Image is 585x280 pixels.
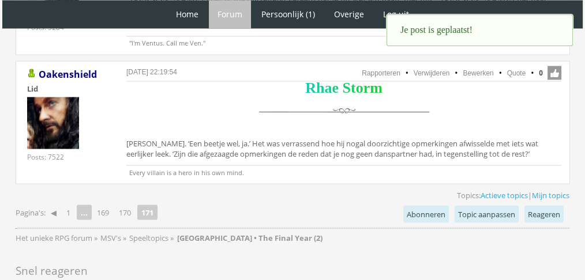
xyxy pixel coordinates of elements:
span: m [370,80,382,96]
a: 1 [62,204,75,220]
span: 0 [539,68,543,78]
span: » [123,232,126,243]
a: Speeltopics [129,232,170,243]
a: MSV's [100,232,123,243]
span: h [316,80,324,96]
a: Topic aanpassen [455,205,519,222]
span: » [94,232,97,243]
span: ... [77,205,92,220]
strong: 171 [137,205,157,220]
a: 170 [114,204,136,220]
img: scheidingslijn.png [254,99,433,124]
span: o [356,80,363,96]
a: Bewerken [463,69,493,77]
p: "I'm Ventus. Call me Ven." [126,36,561,47]
div: Posts: 7522 [27,152,64,161]
p: Every villain is a hero in his own mind. [126,165,561,176]
a: 169 [92,204,114,220]
span: S [343,80,351,96]
a: Oakenshield [39,68,97,81]
strong: [GEOGRAPHIC_DATA] • The Final Year (2) [177,232,322,243]
a: Reageren [524,205,564,222]
img: Gebruiker is online [27,69,36,78]
div: Lid [27,84,108,94]
span: Pagina's: [16,207,46,218]
a: Quote [507,69,526,77]
span: t [351,80,356,96]
span: » [170,232,174,243]
a: Rapporteren [362,69,400,77]
span: r [363,80,370,96]
a: Actieve topics [481,190,528,200]
img: Oakenshield [27,97,79,149]
span: e [332,80,339,96]
span: Topics: | [457,190,569,200]
span: R [305,80,316,96]
a: Verwijderen [414,69,450,77]
a: Het unieke RPG forum [16,232,94,243]
a: [DATE] 22:19:54 [126,68,177,76]
span: a [324,80,332,96]
a: Mijn topics [532,190,569,200]
a: Abonneren [403,205,449,222]
span: MSV's [100,232,121,243]
h2: Snel reageren [16,261,569,280]
div: Je post is geplaatst! [387,14,573,46]
span: Speeltopics [129,232,168,243]
div: [PERSON_NAME]. ‘Een beetje wel, ja.’ Het was verrassend hoe hij nogal doorzichtige opmerkingen af... [126,83,561,161]
span: Het unieke RPG forum [16,232,92,243]
a: ◀ [46,204,61,220]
